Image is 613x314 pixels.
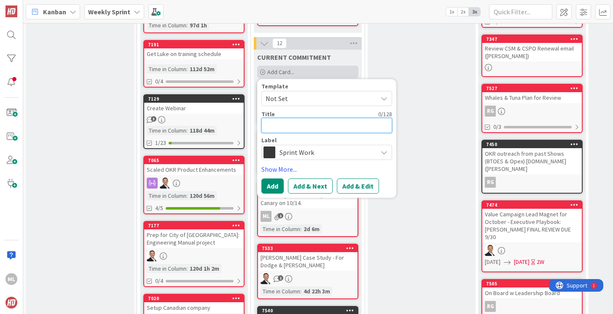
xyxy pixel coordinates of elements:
[261,83,288,89] span: Template
[144,95,244,114] div: 7129Create Webinar
[272,38,287,48] span: 12
[482,280,582,298] div: 7505On Board w Leadership Board
[188,21,209,30] div: 97d 1h
[482,148,582,174] div: OKR outreach from past Shows (BTOES & Opex) [DOMAIN_NAME] ([PERSON_NAME]
[147,250,158,261] img: SL
[486,85,582,91] div: 7527
[144,157,244,175] div: 7065Scaled OKR Product Enhancements
[278,213,283,218] span: 1
[186,126,188,135] span: :
[5,297,17,309] img: avatar
[485,177,496,188] div: RG
[88,8,130,16] b: Weekly Sprint
[482,177,582,188] div: RG
[301,287,332,296] div: 4d 22h 3m
[144,302,244,313] div: Setup Canadian company
[147,21,186,30] div: Time in Column
[144,157,244,164] div: 7065
[144,178,244,189] div: SL
[188,64,217,74] div: 112d 52m
[278,275,283,281] span: 1
[280,146,373,158] span: Sprint Work
[482,209,582,242] div: Value Campaign Lead Magnet for October - Executive Playbook: [PERSON_NAME] FINAL REVIEW DUE 9/30
[144,41,244,48] div: 7191
[155,204,163,213] span: 4/5
[482,43,582,61] div: Review CSM & CSPO Renewal email ([PERSON_NAME])
[151,116,156,122] span: 3
[147,191,186,200] div: Time in Column
[485,245,496,256] img: SL
[144,222,244,248] div: 7177Prep for City of [GEOGRAPHIC_DATA]: Engineering Manual project
[446,8,457,16] span: 1x
[258,211,358,222] div: ML
[261,273,272,284] img: SL
[148,157,244,163] div: 7065
[147,126,186,135] div: Time in Column
[482,301,582,312] div: RG
[266,93,371,104] span: Not Set
[186,21,188,30] span: :
[155,77,163,86] span: 0/4
[188,126,217,135] div: 118d 44m
[482,85,582,92] div: 7527
[482,35,582,61] div: 7347Review CSM & CSPO Renewal email ([PERSON_NAME])
[482,287,582,298] div: On Board w Leadership Board
[258,273,358,284] div: SL
[257,53,331,61] span: CURRENT COMMITMENT
[144,48,244,59] div: Get Luke on training schedule
[457,8,469,16] span: 2x
[514,258,530,266] span: [DATE]
[486,141,582,147] div: 7450
[482,245,582,256] div: SL
[482,201,582,209] div: 7474
[258,245,358,271] div: 7533[PERSON_NAME] Case Study - For Dodge & [PERSON_NAME]
[261,164,392,174] a: Show More...
[186,64,188,74] span: :
[261,137,277,143] span: Label
[482,85,582,103] div: 7527Whales & Tuna Plan for Review
[155,138,166,147] span: 1/23
[288,178,333,194] button: Add & Next
[537,258,544,266] div: 2W
[482,92,582,103] div: Whales & Tuna Plan for Review
[160,178,171,189] img: SL
[147,264,186,273] div: Time in Column
[486,202,582,208] div: 7474
[144,250,244,261] div: SL
[43,7,66,17] span: Kanban
[493,122,501,131] span: 0/3
[485,106,496,117] div: RG
[148,96,244,102] div: 7129
[267,68,294,76] span: Add Card...
[262,245,358,251] div: 7533
[301,224,322,234] div: 2d 6m
[188,191,217,200] div: 120d 56m
[482,201,582,242] div: 7474Value Campaign Lead Magnet for October - Executive Playbook: [PERSON_NAME] FINAL REVIEW DUE 9/30
[188,264,221,273] div: 120d 1h 2m
[262,308,358,314] div: 7540
[258,190,358,208] div: Pens - ship back - AI file provided to Canary on 10/14.
[148,223,244,229] div: 7177
[258,252,358,271] div: [PERSON_NAME] Case Study - For Dodge & [PERSON_NAME]
[44,3,46,10] div: 1
[144,103,244,114] div: Create Webinar
[482,106,582,117] div: RG
[489,4,552,19] input: Quick Filter...
[148,295,244,301] div: 7020
[261,224,300,234] div: Time in Column
[277,110,392,118] div: 0 / 128
[144,164,244,175] div: Scaled OKR Product Enhancements
[486,281,582,287] div: 7505
[144,41,244,59] div: 7191Get Luke on training schedule
[261,110,275,118] label: Title
[155,277,163,285] span: 0/4
[144,295,244,313] div: 7020Setup Canadian company
[18,1,38,11] span: Support
[482,280,582,287] div: 7505
[469,8,480,16] span: 3x
[300,224,301,234] span: :
[485,301,496,312] div: RG
[5,273,17,285] div: ML
[144,95,244,103] div: 7129
[186,264,188,273] span: :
